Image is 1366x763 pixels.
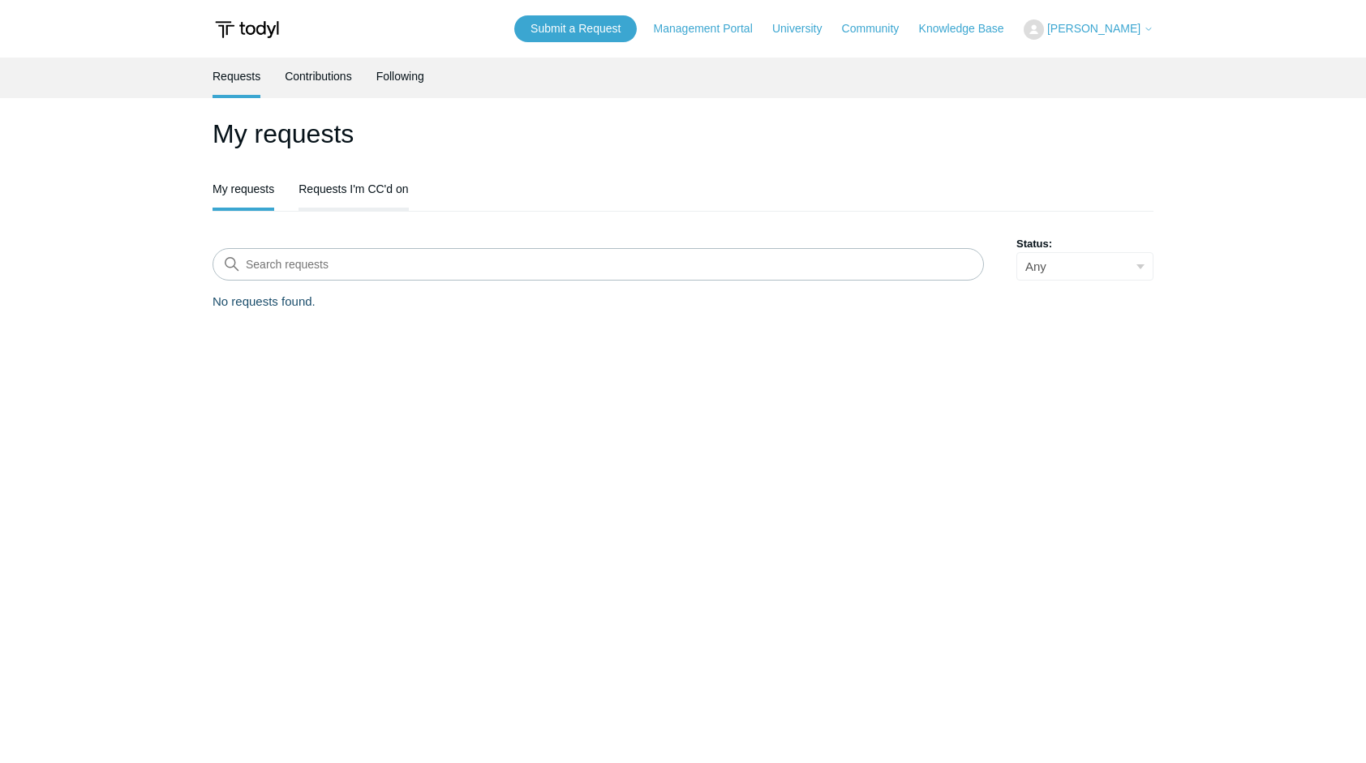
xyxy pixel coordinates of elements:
p: No requests found. [213,293,1153,311]
a: Requests I'm CC'd on [299,170,408,204]
a: Following [376,58,424,95]
a: University [772,20,838,37]
img: Todyl Support Center Help Center home page [213,15,281,45]
a: Contributions [285,58,352,95]
button: [PERSON_NAME] [1024,19,1153,40]
span: [PERSON_NAME] [1047,22,1140,35]
a: Submit a Request [514,15,637,42]
a: Knowledge Base [919,20,1020,37]
a: Community [842,20,916,37]
a: My requests [213,170,274,208]
label: Status: [1016,236,1153,252]
input: Search requests [213,248,984,281]
h1: My requests [213,114,1153,153]
a: Requests [213,58,260,95]
a: Management Portal [654,20,769,37]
